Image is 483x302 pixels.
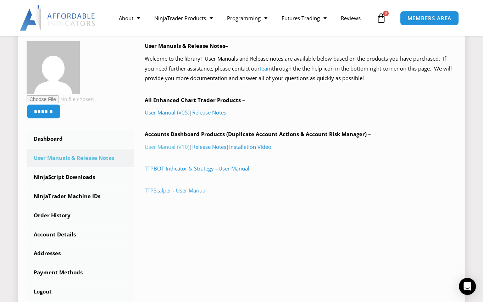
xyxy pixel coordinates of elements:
[192,109,226,116] a: Release Notes
[400,11,459,26] a: MEMBERS AREA
[145,165,249,172] a: TTPBOT Indicator & Strategy - User Manual
[20,5,96,31] img: LogoAI | Affordable Indicators – NinjaTrader
[27,130,134,148] a: Dashboard
[112,10,374,26] nav: Menu
[145,143,189,150] a: User Manual (V10)
[274,10,334,26] a: Futures Trading
[27,41,80,94] img: c6d66b43e476d362a23fcd99447ad3371bb7f7dc762a23d13248907fc2f006b5
[407,16,452,21] span: MEMBERS AREA
[145,187,207,194] a: TTPScalper - User Manual
[112,10,147,26] a: About
[192,143,226,150] a: Release Notes
[147,10,220,26] a: NinjaTrader Products
[27,244,134,263] a: Addresses
[27,130,134,301] nav: Account pages
[229,143,271,150] a: Installation Video
[27,149,134,167] a: User Manuals & Release Notes
[220,10,274,26] a: Programming
[27,225,134,244] a: Account Details
[27,168,134,186] a: NinjaScript Downloads
[27,187,134,206] a: NinjaTrader Machine IDs
[145,130,371,138] b: Accounts Dashboard Products (Duplicate Account Actions & Account Risk Manager) –
[27,206,134,225] a: Order History
[145,109,189,116] a: User Manual (V05)
[27,263,134,282] a: Payment Methods
[260,65,272,72] a: team
[334,10,368,26] a: Reviews
[459,278,476,295] div: Open Intercom Messenger
[145,96,245,104] b: All Enhanced Chart Trader Products –
[145,54,456,84] p: Welcome to the library! User Manuals and Release notes are available below based on the products ...
[27,283,134,301] a: Logout
[366,8,397,28] a: 0
[145,142,456,152] p: | |
[145,108,456,118] p: |
[383,11,389,16] span: 0
[145,42,228,49] b: User Manuals & Release Notes–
